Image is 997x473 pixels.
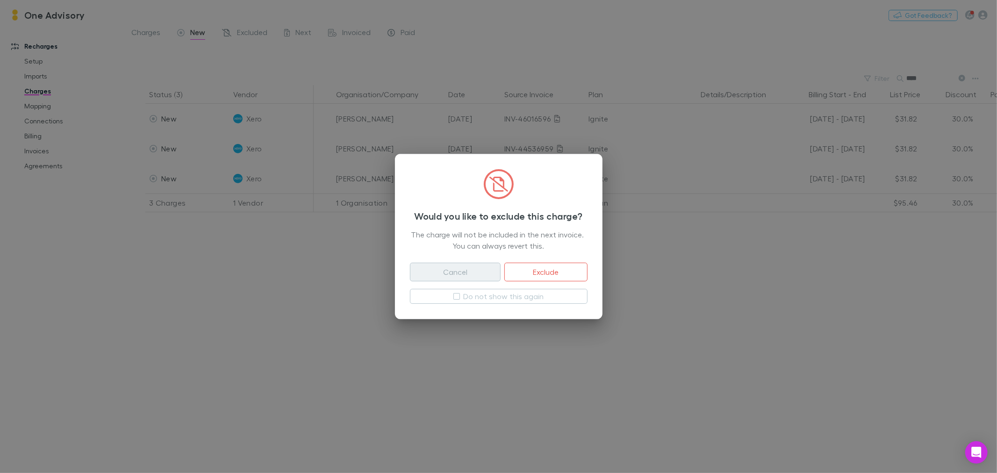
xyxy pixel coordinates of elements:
button: Do not show this again [410,289,588,304]
button: Exclude [504,263,587,281]
div: Open Intercom Messenger [965,441,988,464]
h3: Would you like to exclude this charge? [410,210,588,222]
div: The charge will not be included in the next invoice. You can always revert this. [410,229,588,251]
label: Do not show this again [464,291,544,302]
button: Cancel [410,263,501,281]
